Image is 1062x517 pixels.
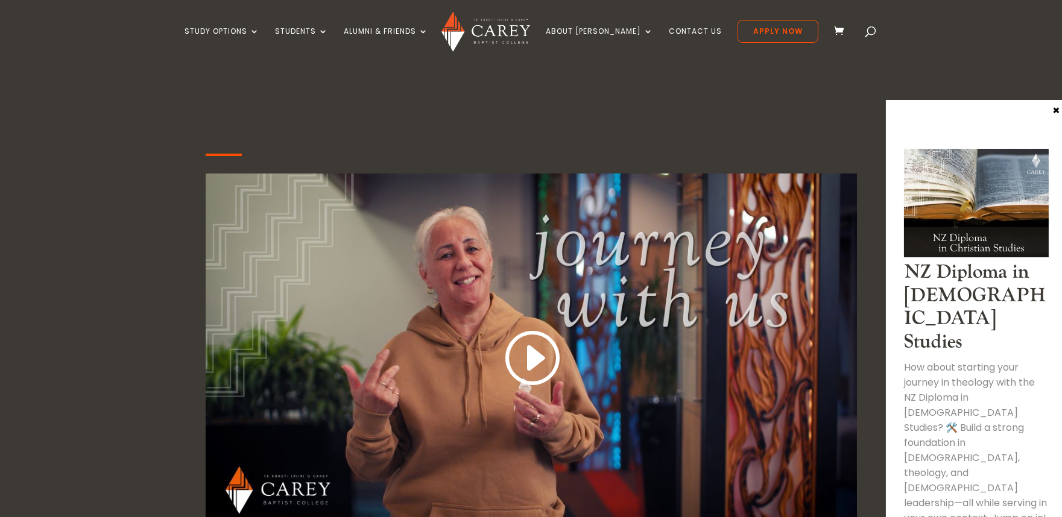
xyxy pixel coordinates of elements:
a: About [PERSON_NAME] [546,27,653,55]
a: NZ Dip [904,247,1049,261]
a: Students [275,27,328,55]
img: NZ Dip [904,149,1049,257]
h3: NZ Diploma in [DEMOGRAPHIC_DATA] Studies [904,261,1049,360]
a: Contact Us [669,27,722,55]
a: Apply Now [738,20,818,43]
img: Carey Baptist College [441,11,530,52]
h2: Journey with us [206,95,857,136]
a: Study Options [185,27,259,55]
a: Alumni & Friends [344,27,428,55]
